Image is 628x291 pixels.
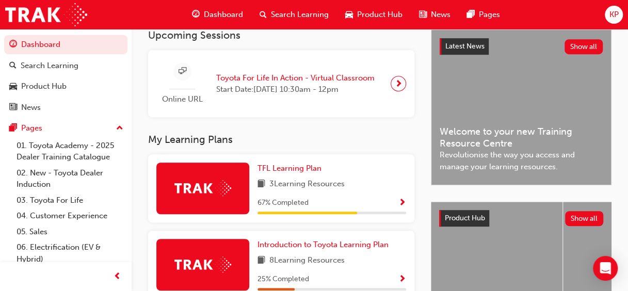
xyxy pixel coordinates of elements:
[12,224,127,240] a: 05. Sales
[9,61,17,71] span: search-icon
[479,9,500,21] span: Pages
[398,273,406,286] button: Show Progress
[12,165,127,192] a: 02. New - Toyota Dealer Induction
[184,4,251,25] a: guage-iconDashboard
[419,8,427,21] span: news-icon
[156,58,406,109] a: Online URLToyota For Life In Action - Virtual ClassroomStart Date:[DATE] 10:30am - 12pm
[21,122,42,134] div: Pages
[12,138,127,165] a: 01. Toyota Academy - 2025 Dealer Training Catalogue
[148,134,414,145] h3: My Learning Plans
[174,256,231,272] img: Trak
[345,8,353,21] span: car-icon
[269,178,345,191] span: 3 Learning Resources
[398,275,406,284] span: Show Progress
[257,239,393,251] a: Introduction to Toyota Learning Plan
[21,60,78,72] div: Search Learning
[216,72,375,84] span: Toyota For Life In Action - Virtual Classroom
[445,42,485,51] span: Latest News
[357,9,402,21] span: Product Hub
[271,9,329,21] span: Search Learning
[116,122,123,135] span: up-icon
[440,149,603,172] span: Revolutionise the way you access and manage your learning resources.
[459,4,508,25] a: pages-iconPages
[269,254,345,267] span: 8 Learning Resources
[440,38,603,55] a: Latest NewsShow all
[4,56,127,75] a: Search Learning
[204,9,243,21] span: Dashboard
[192,8,200,21] span: guage-icon
[565,39,603,54] button: Show all
[565,211,604,226] button: Show all
[609,9,618,21] span: KP
[12,239,127,267] a: 06. Electrification (EV & Hybrid)
[148,29,414,41] h3: Upcoming Sessions
[411,4,459,25] a: news-iconNews
[445,214,485,222] span: Product Hub
[179,65,186,78] span: sessionType_ONLINE_URL-icon
[593,256,618,281] div: Open Intercom Messenger
[5,3,87,26] img: Trak
[21,102,41,114] div: News
[4,77,127,96] a: Product Hub
[337,4,411,25] a: car-iconProduct Hub
[114,270,121,283] span: prev-icon
[216,84,375,95] span: Start Date: [DATE] 10:30am - 12pm
[467,8,475,21] span: pages-icon
[398,197,406,209] button: Show Progress
[257,197,309,209] span: 67 % Completed
[431,29,611,185] a: Latest NewsShow allWelcome to your new Training Resource CentreRevolutionise the way you access a...
[251,4,337,25] a: search-iconSearch Learning
[4,119,127,138] button: Pages
[21,80,67,92] div: Product Hub
[431,9,450,21] span: News
[257,273,309,285] span: 25 % Completed
[12,208,127,224] a: 04. Customer Experience
[9,82,17,91] span: car-icon
[257,178,265,191] span: book-icon
[257,163,326,174] a: TFL Learning Plan
[398,199,406,208] span: Show Progress
[9,103,17,112] span: news-icon
[4,98,127,117] a: News
[257,240,389,249] span: Introduction to Toyota Learning Plan
[156,93,208,105] span: Online URL
[257,254,265,267] span: book-icon
[260,8,267,21] span: search-icon
[440,126,603,149] span: Welcome to your new Training Resource Centre
[12,192,127,208] a: 03. Toyota For Life
[4,35,127,54] a: Dashboard
[439,210,603,227] a: Product HubShow all
[605,6,623,24] button: KP
[9,124,17,133] span: pages-icon
[395,76,402,91] span: next-icon
[4,33,127,119] button: DashboardSearch LearningProduct HubNews
[257,164,321,173] span: TFL Learning Plan
[174,180,231,196] img: Trak
[9,40,17,50] span: guage-icon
